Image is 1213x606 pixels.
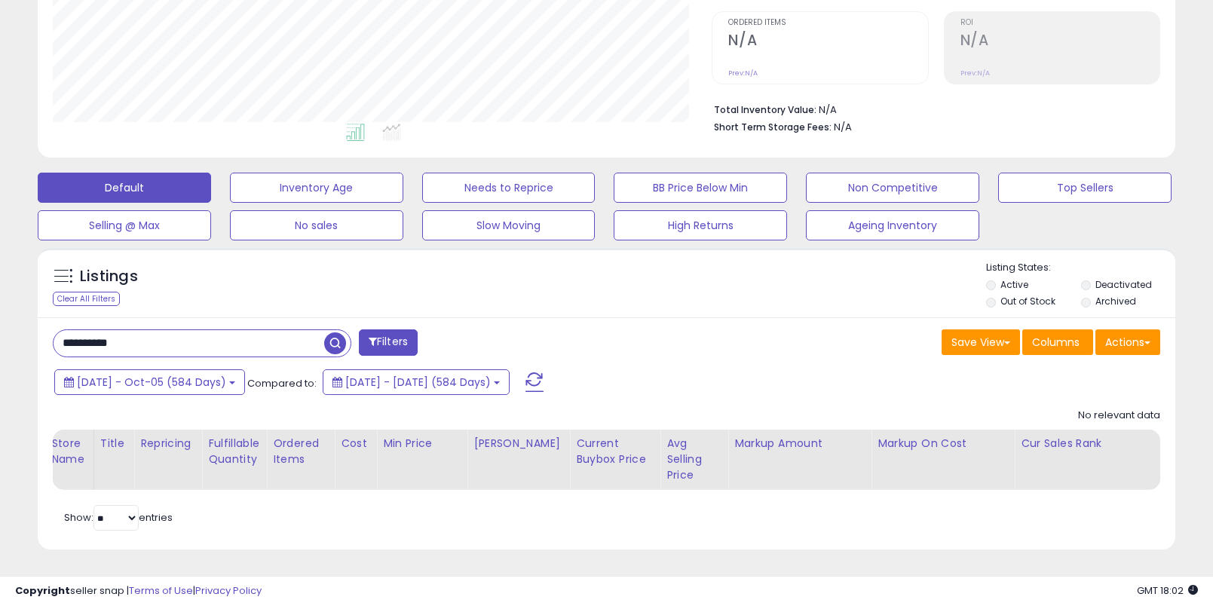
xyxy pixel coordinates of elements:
[714,99,1149,118] li: N/A
[714,103,816,116] b: Total Inventory Value:
[986,261,1175,275] p: Listing States:
[1000,295,1055,308] label: Out of Stock
[129,583,193,598] a: Terms of Use
[834,120,852,134] span: N/A
[806,173,979,203] button: Non Competitive
[359,329,418,356] button: Filters
[871,430,1015,490] th: The percentage added to the cost of goods (COGS) that forms the calculator for Min & Max prices.
[51,436,87,467] div: Store Name
[38,210,211,240] button: Selling @ Max
[230,173,403,203] button: Inventory Age
[100,436,127,451] div: Title
[728,69,758,78] small: Prev: N/A
[878,436,1008,451] div: Markup on Cost
[1000,278,1028,291] label: Active
[38,173,211,203] button: Default
[64,510,173,525] span: Show: entries
[1021,436,1174,451] div: Cur Sales Rank
[734,436,865,451] div: Markup Amount
[614,173,787,203] button: BB Price Below Min
[53,292,120,306] div: Clear All Filters
[323,369,510,395] button: [DATE] - [DATE] (584 Days)
[728,19,927,27] span: Ordered Items
[960,69,990,78] small: Prev: N/A
[960,32,1159,52] h2: N/A
[1095,295,1136,308] label: Archived
[666,436,721,483] div: Avg Selling Price
[1078,409,1160,423] div: No relevant data
[341,436,370,451] div: Cost
[422,173,596,203] button: Needs to Reprice
[614,210,787,240] button: High Returns
[273,436,328,467] div: Ordered Items
[714,121,832,133] b: Short Term Storage Fees:
[140,436,195,451] div: Repricing
[473,436,563,451] div: [PERSON_NAME]
[1095,278,1152,291] label: Deactivated
[80,266,138,287] h5: Listings
[1095,329,1160,355] button: Actions
[942,329,1020,355] button: Save View
[15,584,262,598] div: seller snap | |
[728,32,927,52] h2: N/A
[230,210,403,240] button: No sales
[806,210,979,240] button: Ageing Inventory
[77,375,226,390] span: [DATE] - Oct-05 (584 Days)
[1032,335,1080,350] span: Columns
[960,19,1159,27] span: ROI
[998,173,1172,203] button: Top Sellers
[54,369,245,395] button: [DATE] - Oct-05 (584 Days)
[1137,583,1198,598] span: 2025-10-6 18:02 GMT
[195,583,262,598] a: Privacy Policy
[345,375,491,390] span: [DATE] - [DATE] (584 Days)
[422,210,596,240] button: Slow Moving
[247,376,317,390] span: Compared to:
[1022,329,1093,355] button: Columns
[576,436,654,467] div: Current Buybox Price
[383,436,461,451] div: Min Price
[208,436,260,467] div: Fulfillable Quantity
[15,583,70,598] strong: Copyright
